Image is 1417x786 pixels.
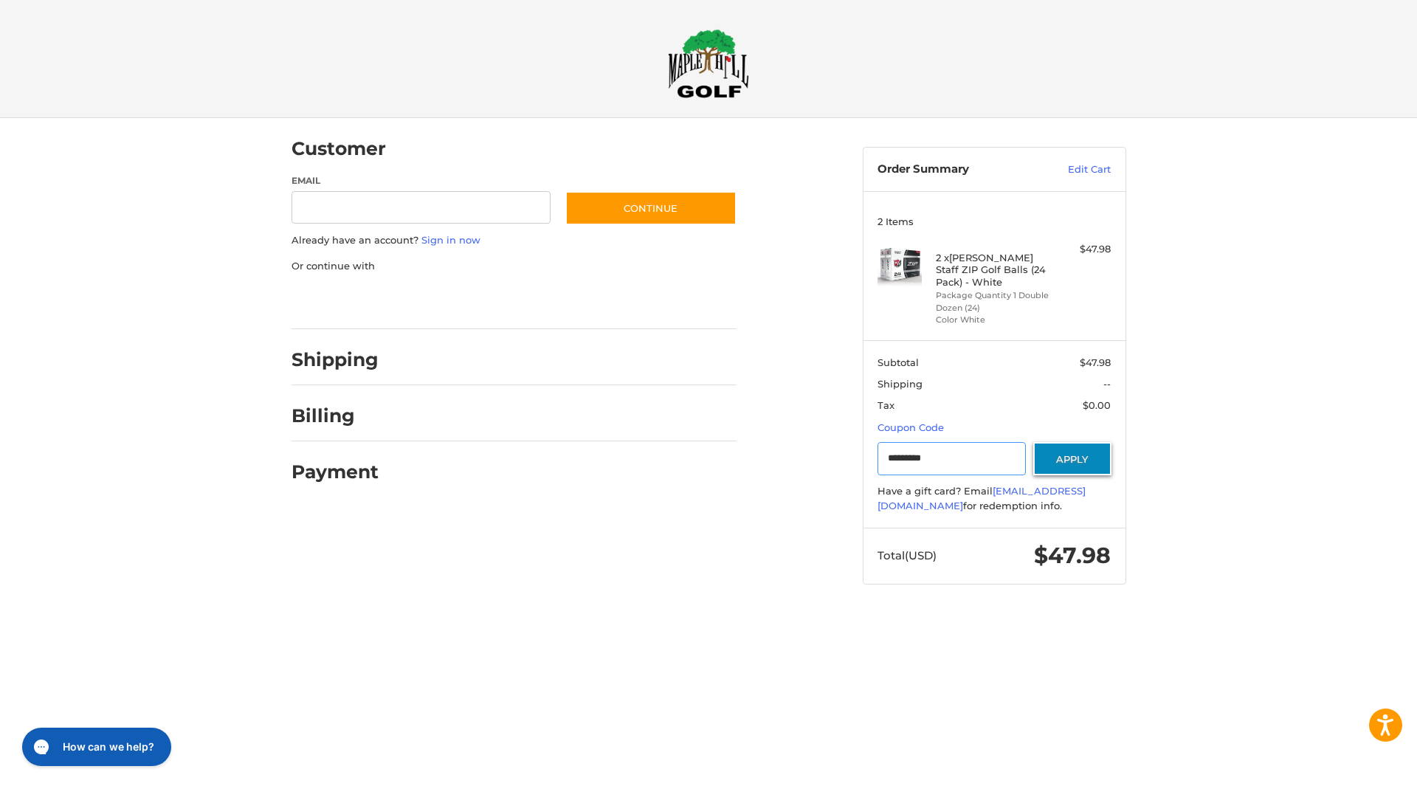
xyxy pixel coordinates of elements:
li: Package Quantity 1 Double Dozen (24) [936,289,1049,314]
h3: 2 Items [878,216,1111,227]
h2: Billing [292,404,378,427]
span: $47.98 [1034,542,1111,569]
a: Sign in now [421,234,480,246]
a: Edit Cart [1036,162,1111,177]
iframe: PayPal-paylater [412,288,523,314]
span: $47.98 [1080,356,1111,368]
span: Subtotal [878,356,919,368]
p: Already have an account? [292,233,737,248]
span: Shipping [878,378,923,390]
a: [EMAIL_ADDRESS][DOMAIN_NAME] [878,485,1086,511]
label: Email [292,174,551,187]
h4: 2 x [PERSON_NAME] Staff ZIP Golf Balls (24 Pack) - White [936,252,1049,288]
h2: Customer [292,137,386,160]
img: Maple Hill Golf [668,29,749,98]
span: Tax [878,399,894,411]
iframe: PayPal-paypal [286,288,397,314]
span: Total (USD) [878,548,937,562]
input: Gift Certificate or Coupon Code [878,442,1026,475]
div: $47.98 [1052,242,1111,257]
a: Coupon Code [878,421,944,433]
iframe: PayPal-venmo [537,288,647,314]
button: Apply [1033,442,1111,475]
li: Color White [936,314,1049,326]
span: -- [1103,378,1111,390]
p: Or continue with [292,259,737,274]
iframe: Gorgias live chat messenger [15,723,176,771]
div: Have a gift card? Email for redemption info. [878,484,1111,513]
h2: Payment [292,461,379,483]
h2: Shipping [292,348,379,371]
span: $0.00 [1083,399,1111,411]
h3: Order Summary [878,162,1036,177]
button: Continue [565,191,737,225]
